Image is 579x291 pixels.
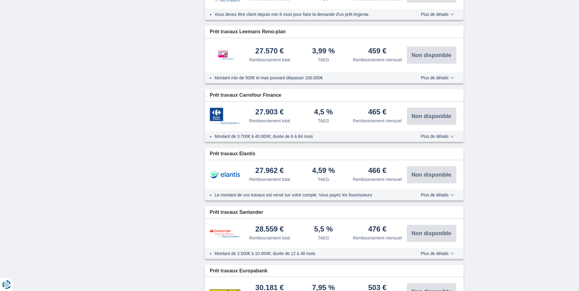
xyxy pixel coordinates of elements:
[249,57,290,63] div: Remboursement total
[314,225,333,234] div: 5,5 %
[412,52,451,58] span: Non disponible
[353,176,402,182] div: Remboursement mensuel
[368,225,386,234] div: 476 €
[353,235,402,241] div: Remboursement mensuel
[314,108,333,117] div: 4,5 %
[421,134,454,138] span: Plus de détails
[215,250,403,257] li: Montant de 2.500€ à 10.000€; durée de 12 à 48 mois
[407,108,456,125] button: Non disponible
[215,192,403,198] li: Le montant de vos travaux est versé sur votre compte. Vous payez les fournisseurs
[407,225,456,242] button: Non disponible
[416,134,458,139] button: Plus de détails
[255,167,284,175] div: 27.962 €
[353,57,402,63] div: Remboursement mensuel
[318,57,329,63] div: TAEG
[421,193,454,197] span: Plus de détails
[210,108,240,125] img: pret personnel Carrefour Finance
[210,167,240,182] img: pret personnel Elantis
[255,225,284,234] div: 28.559 €
[412,231,451,236] span: Non disponible
[210,228,240,238] img: pret personnel Santander
[255,47,284,56] div: 27.570 €
[368,167,386,175] div: 466 €
[407,166,456,183] button: Non disponible
[407,47,456,64] button: Non disponible
[421,12,454,16] span: Plus de détails
[210,92,281,99] span: Prêt travaux Carrefour Finance
[416,192,458,197] button: Plus de détails
[368,108,386,117] div: 465 €
[210,44,240,66] img: pret personnel Leemans Kredieten
[215,11,403,17] li: Vous devez être client depuis min 6 mois pour faire la demande d'un prêt Argenta
[249,235,290,241] div: Remboursement total
[421,76,454,80] span: Plus de détails
[421,251,454,256] span: Plus de détails
[353,118,402,124] div: Remboursement mensuel
[215,75,403,81] li: Montant min de 500€ et max pouvant dépasser 100.000€
[318,235,329,241] div: TAEG
[249,176,290,182] div: Remboursement total
[412,113,451,119] span: Non disponible
[416,12,458,17] button: Plus de détails
[412,172,451,178] span: Non disponible
[210,268,267,275] span: Prêt travaux Europabank
[210,28,286,35] span: Prêt travaux Leemans Reno-plan
[210,209,263,216] span: Prêt travaux Santander
[249,118,290,124] div: Remboursement total
[318,176,329,182] div: TAEG
[368,47,386,56] div: 459 €
[215,133,403,139] li: Montant de 3.700€ à 40.000€; durée de 6 à 84 mois
[416,251,458,256] button: Plus de détails
[416,75,458,80] button: Plus de détails
[312,47,335,56] div: 3,99 %
[255,108,284,117] div: 27.903 €
[210,150,255,157] span: Prêt travaux Elantis
[312,167,335,175] div: 4,59 %
[318,118,329,124] div: TAEG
